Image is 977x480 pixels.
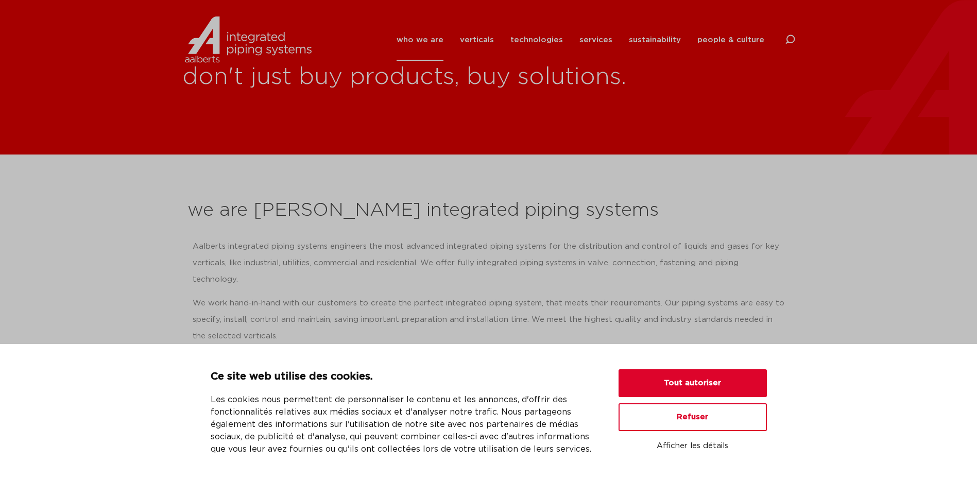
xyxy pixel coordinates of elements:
a: technologies [510,19,563,61]
h2: we are [PERSON_NAME] integrated piping systems [187,198,790,223]
a: services [579,19,612,61]
p: We work hand-in-hand with our customers to create the perfect integrated piping system, that meet... [193,295,785,345]
nav: Menu [397,19,764,61]
p: Les cookies nous permettent de personnaliser le contenu et les annonces, d'offrir des fonctionnal... [211,393,594,455]
a: who we are [397,19,443,61]
a: people & culture [697,19,764,61]
p: Ce site web utilise des cookies. [211,369,594,385]
p: Aalberts integrated piping systems engineers the most advanced integrated piping systems for the ... [193,238,785,288]
button: Tout autoriser [619,369,767,397]
a: verticals [460,19,494,61]
button: Afficher les détails [619,437,767,455]
a: sustainability [629,19,681,61]
button: Refuser [619,403,767,431]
